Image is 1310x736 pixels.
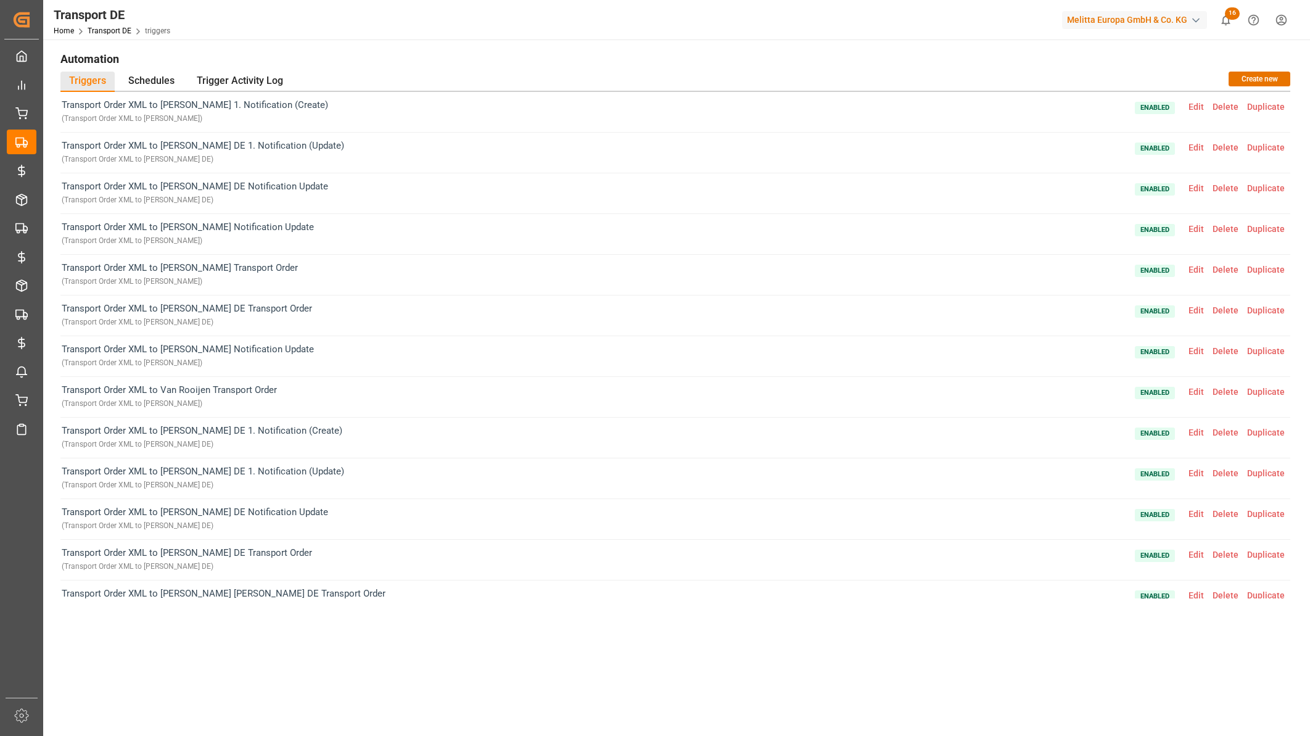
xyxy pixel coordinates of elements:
span: Delete [1208,590,1243,600]
div: ( Transport Order XML to [PERSON_NAME] ) [62,397,277,411]
span: Edit [1184,590,1208,600]
h1: Automation [60,48,1290,69]
span: Transport Order XML to Van Rooijen Transport Order [62,383,277,411]
span: Delete [1208,346,1243,356]
span: Edit [1184,143,1208,152]
span: Transport Order XML to [PERSON_NAME] DE Notification Update [62,505,328,533]
span: Transport Order XML to [PERSON_NAME] 1. Notification (Create) [62,98,328,126]
div: Transport DE [54,6,170,24]
span: Transport Order XML to [PERSON_NAME] DE 1. Notification (Update) [62,139,344,167]
span: Edit [1184,183,1208,193]
span: Duplicate [1243,590,1289,600]
span: Edit [1184,468,1208,478]
span: Enabled [1135,387,1175,399]
div: ( Transport Order XML to [PERSON_NAME] ) [62,112,328,126]
span: 16 [1225,7,1240,20]
span: Duplicate [1243,346,1289,356]
span: Edit [1184,509,1208,519]
span: Transport Order XML to [PERSON_NAME] DE 1. Notification (Create) [62,424,342,452]
div: ( Transport Order XML to [PERSON_NAME] DE ) [62,193,328,207]
span: Delete [1208,265,1243,275]
span: Enabled [1135,468,1175,481]
button: Melitta Europa GmbH & Co. KG [1062,8,1212,31]
button: Help Center [1240,6,1267,34]
span: Transport Order XML to [PERSON_NAME] Notification Update [62,342,314,370]
span: Duplicate [1243,143,1289,152]
span: Delete [1208,143,1243,152]
div: ( Transport Order XML to [PERSON_NAME] DE ) [62,152,344,167]
span: Transport Order XML to [PERSON_NAME] DE Notification Update [62,180,328,207]
span: Duplicate [1243,387,1289,397]
span: Enabled [1135,590,1175,603]
span: Duplicate [1243,224,1289,234]
span: Transport Order XML to [PERSON_NAME] Transport Order [62,261,298,289]
span: Transport Order XML to [PERSON_NAME] DE Transport Order [62,302,312,329]
span: Enabled [1135,550,1175,562]
a: Home [54,27,74,35]
span: Edit [1184,387,1208,397]
div: ( Transport Order XML to [PERSON_NAME] DE ) [62,437,342,452]
span: Delete [1208,468,1243,478]
span: Delete [1208,224,1243,234]
span: Duplicate [1243,468,1289,478]
div: ( Transport Order XML to [PERSON_NAME] ) [62,275,298,289]
span: Duplicate [1243,265,1289,275]
div: ( Transport Order XML to [PERSON_NAME] DE ) [62,315,312,329]
span: Delete [1208,550,1243,560]
span: Enabled [1135,305,1175,318]
div: Triggers [60,72,115,92]
span: Edit [1184,224,1208,234]
span: Edit [1184,346,1208,356]
span: Edit [1184,550,1208,560]
div: ( Transport Order XML to [PERSON_NAME] DE ) [62,519,328,533]
span: Delete [1208,428,1243,437]
span: Enabled [1135,428,1175,440]
span: Edit [1184,305,1208,315]
div: ( Transport Order XML to [PERSON_NAME] ) [62,234,314,248]
div: ( Transport Order XML to [PERSON_NAME] DE ) [62,560,312,574]
span: Edit [1184,265,1208,275]
span: Enabled [1135,102,1175,114]
span: Duplicate [1243,550,1289,560]
a: Transport DE [88,27,131,35]
span: Duplicate [1243,183,1289,193]
button: Create new [1229,72,1290,86]
div: Trigger Activity Log [188,72,292,92]
span: Delete [1208,305,1243,315]
span: Delete [1208,102,1243,112]
span: Enabled [1135,509,1175,521]
div: ( Transport Order XML to [PERSON_NAME] DE ) [62,478,344,492]
div: Melitta Europa GmbH & Co. KG [1062,11,1207,29]
div: ( Transport Order XML to [PERSON_NAME] ) [62,356,314,370]
span: Enabled [1135,346,1175,358]
span: Transport Order XML to [PERSON_NAME] Notification Update [62,220,314,248]
span: Enabled [1135,183,1175,196]
span: Transport Order XML to [PERSON_NAME] DE Transport Order [62,546,312,574]
span: Enabled [1135,143,1175,155]
span: Enabled [1135,265,1175,277]
span: Duplicate [1243,509,1289,519]
span: Enabled [1135,224,1175,236]
span: Delete [1208,509,1243,519]
span: Duplicate [1243,428,1289,437]
span: Delete [1208,387,1243,397]
span: Edit [1184,428,1208,437]
span: Transport Order XML to [PERSON_NAME] DE 1. Notification (Update) [62,465,344,492]
span: Duplicate [1243,305,1289,315]
span: Edit [1184,102,1208,112]
span: Duplicate [1243,102,1289,112]
button: show 16 new notifications [1212,6,1240,34]
span: Transport Order XML to [PERSON_NAME] [PERSON_NAME] DE Transport Order [62,587,385,614]
span: Delete [1208,183,1243,193]
div: Schedules [120,72,183,92]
